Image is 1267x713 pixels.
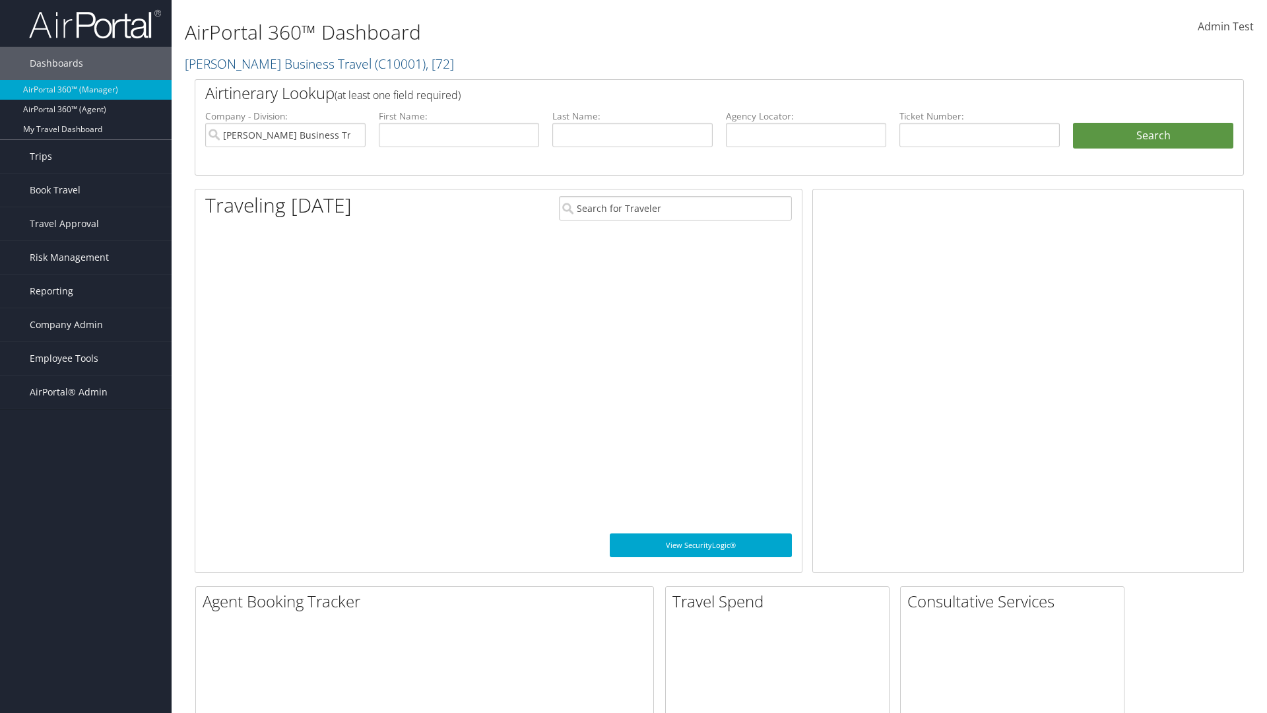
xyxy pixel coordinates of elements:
[610,533,792,557] a: View SecurityLogic®
[185,55,454,73] a: [PERSON_NAME] Business Travel
[30,207,99,240] span: Travel Approval
[1073,123,1233,149] button: Search
[559,196,792,221] input: Search for Traveler
[30,342,98,375] span: Employee Tools
[907,590,1124,613] h2: Consultative Services
[30,308,103,341] span: Company Admin
[552,110,713,123] label: Last Name:
[30,376,108,409] span: AirPortal® Admin
[426,55,454,73] span: , [ 72 ]
[30,174,81,207] span: Book Travel
[205,191,352,219] h1: Traveling [DATE]
[726,110,886,123] label: Agency Locator:
[205,110,366,123] label: Company - Division:
[672,590,889,613] h2: Travel Spend
[30,47,83,80] span: Dashboards
[335,88,461,102] span: (at least one field required)
[185,18,897,46] h1: AirPortal 360™ Dashboard
[30,241,109,274] span: Risk Management
[375,55,426,73] span: ( C10001 )
[203,590,653,613] h2: Agent Booking Tracker
[1198,7,1254,48] a: Admin Test
[30,140,52,173] span: Trips
[1198,19,1254,34] span: Admin Test
[205,82,1146,104] h2: Airtinerary Lookup
[899,110,1060,123] label: Ticket Number:
[29,9,161,40] img: airportal-logo.png
[30,275,73,308] span: Reporting
[379,110,539,123] label: First Name:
